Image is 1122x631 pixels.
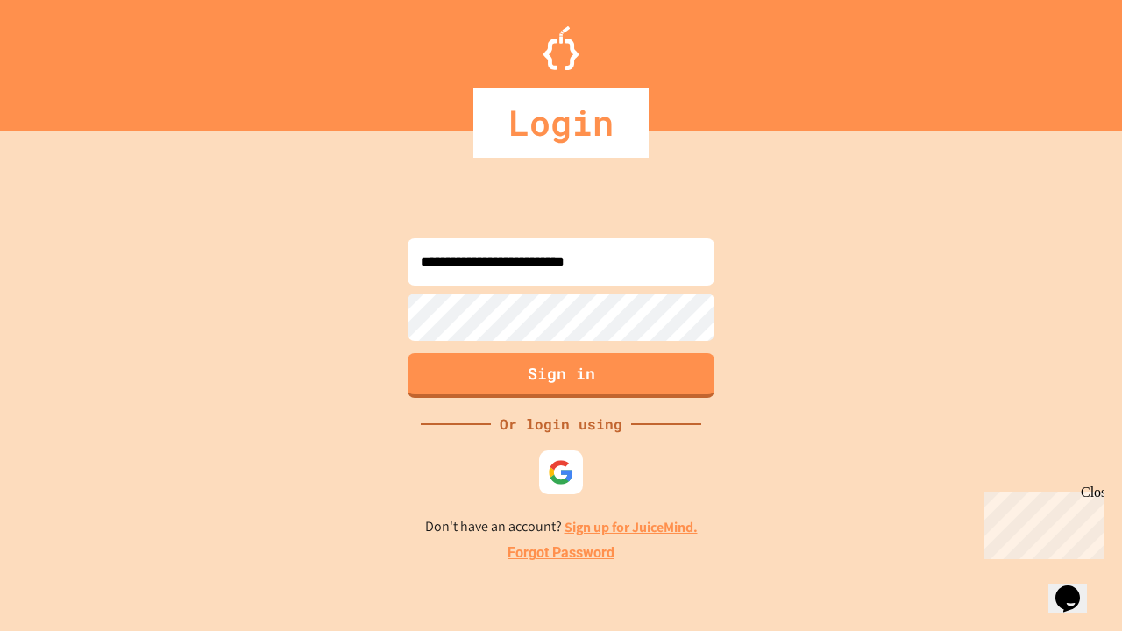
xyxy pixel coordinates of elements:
[565,518,698,536] a: Sign up for JuiceMind.
[1048,561,1104,613] iframe: chat widget
[425,516,698,538] p: Don't have an account?
[976,485,1104,559] iframe: chat widget
[543,26,579,70] img: Logo.svg
[508,542,614,564] a: Forgot Password
[473,88,649,158] div: Login
[408,353,714,398] button: Sign in
[7,7,121,111] div: Chat with us now!Close
[491,414,631,435] div: Or login using
[548,459,574,486] img: google-icon.svg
